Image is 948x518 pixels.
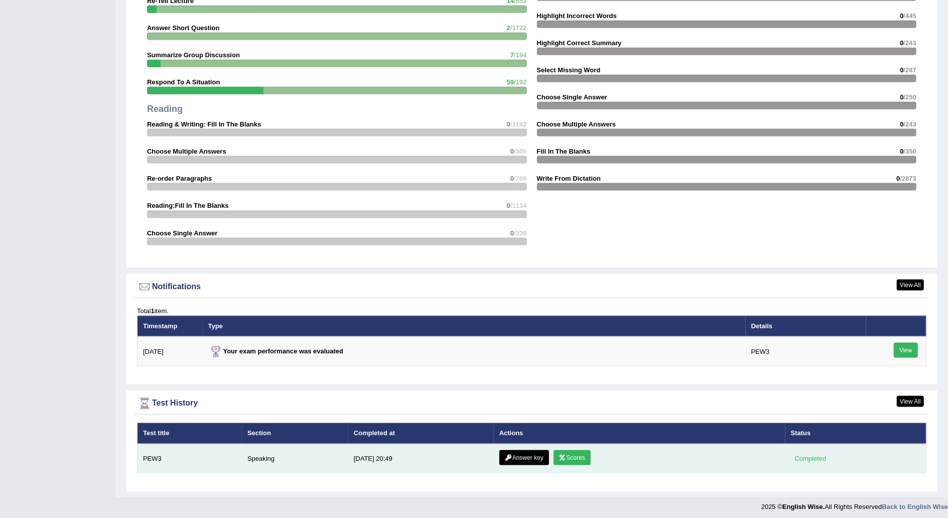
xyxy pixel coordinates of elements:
[138,316,203,337] th: Timestamp
[514,229,526,237] span: /336
[147,175,212,182] strong: Re-order Paragraphs
[537,148,591,155] strong: Fill In The Blanks
[507,24,510,32] span: 2
[510,229,514,237] span: 0
[147,120,261,128] strong: Reading & Writing: Fill In The Blanks
[904,93,916,101] span: /250
[147,229,217,237] strong: Choose Single Answer
[137,396,926,411] div: Test History
[791,454,830,464] div: Completed
[147,51,240,59] strong: Summarize Group Discussion
[900,66,903,74] span: 0
[510,202,527,209] span: /1134
[782,503,825,511] strong: English Wise.
[348,423,494,444] th: Completed at
[514,148,526,155] span: /305
[138,423,242,444] th: Test title
[510,148,514,155] span: 0
[147,78,220,86] strong: Respond To A Situation
[147,148,226,155] strong: Choose Multiple Answers
[746,316,866,337] th: Details
[510,120,527,128] span: /1192
[494,423,785,444] th: Actions
[537,66,601,74] strong: Select Missing Word
[510,24,527,32] span: /1722
[138,444,242,474] td: PEW3
[137,306,926,316] div: Total item.
[882,503,948,511] a: Back to English Wise
[138,337,203,366] td: [DATE]
[507,78,514,86] span: 59
[894,343,918,358] a: View
[499,450,549,465] a: Answer key
[507,202,510,209] span: 0
[900,175,916,182] span: /2873
[514,78,526,86] span: /192
[900,148,903,155] span: 0
[147,202,229,209] strong: Reading:Fill In The Blanks
[761,497,948,512] div: 2025 © All Rights Reserved
[904,39,916,47] span: /243
[151,307,154,315] b: 1
[904,66,916,74] span: /287
[904,12,916,20] span: /445
[537,39,622,47] strong: Highlight Correct Summary
[147,104,183,114] strong: Reading
[896,175,900,182] span: 0
[904,148,916,155] span: /350
[537,120,616,128] strong: Choose Multiple Answers
[897,396,924,407] a: View All
[147,24,219,32] strong: Answer Short Question
[242,423,348,444] th: Section
[900,39,903,47] span: 0
[900,93,903,101] span: 0
[510,51,514,59] span: 7
[203,316,746,337] th: Type
[208,347,344,355] strong: Your exam performance was evaluated
[507,120,510,128] span: 0
[510,175,514,182] span: 0
[537,93,607,101] strong: Choose Single Answer
[900,120,903,128] span: 0
[514,51,526,59] span: /194
[554,450,591,465] a: Scores
[537,12,617,20] strong: Highlight Incorrect Words
[537,175,601,182] strong: Write From Dictation
[897,280,924,291] a: View All
[348,444,494,474] td: [DATE] 20:49
[137,280,926,295] div: Notifications
[746,337,866,366] td: PEW3
[514,175,526,182] span: /786
[900,12,903,20] span: 0
[242,444,348,474] td: Speaking
[904,120,916,128] span: /243
[785,423,926,444] th: Status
